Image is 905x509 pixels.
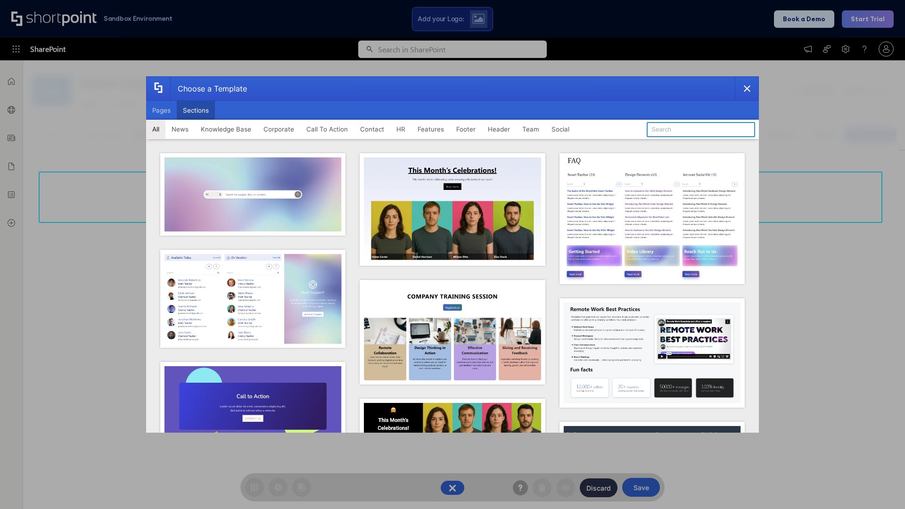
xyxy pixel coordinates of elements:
[354,120,390,139] button: Contact
[300,120,354,139] button: Call To Action
[450,120,482,139] button: Footer
[516,120,545,139] button: Team
[411,120,450,139] button: Features
[170,77,247,100] div: Choose a Template
[482,120,516,139] button: Header
[146,120,165,139] button: All
[647,122,755,137] input: Search
[390,120,411,139] button: HR
[195,120,257,139] button: Knowledge Base
[545,120,576,139] button: Social
[146,76,759,433] div: template selector
[858,464,905,509] iframe: Chat Widget
[146,101,177,120] button: Pages
[257,120,300,139] button: Corporate
[165,120,195,139] button: News
[177,101,215,120] button: Sections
